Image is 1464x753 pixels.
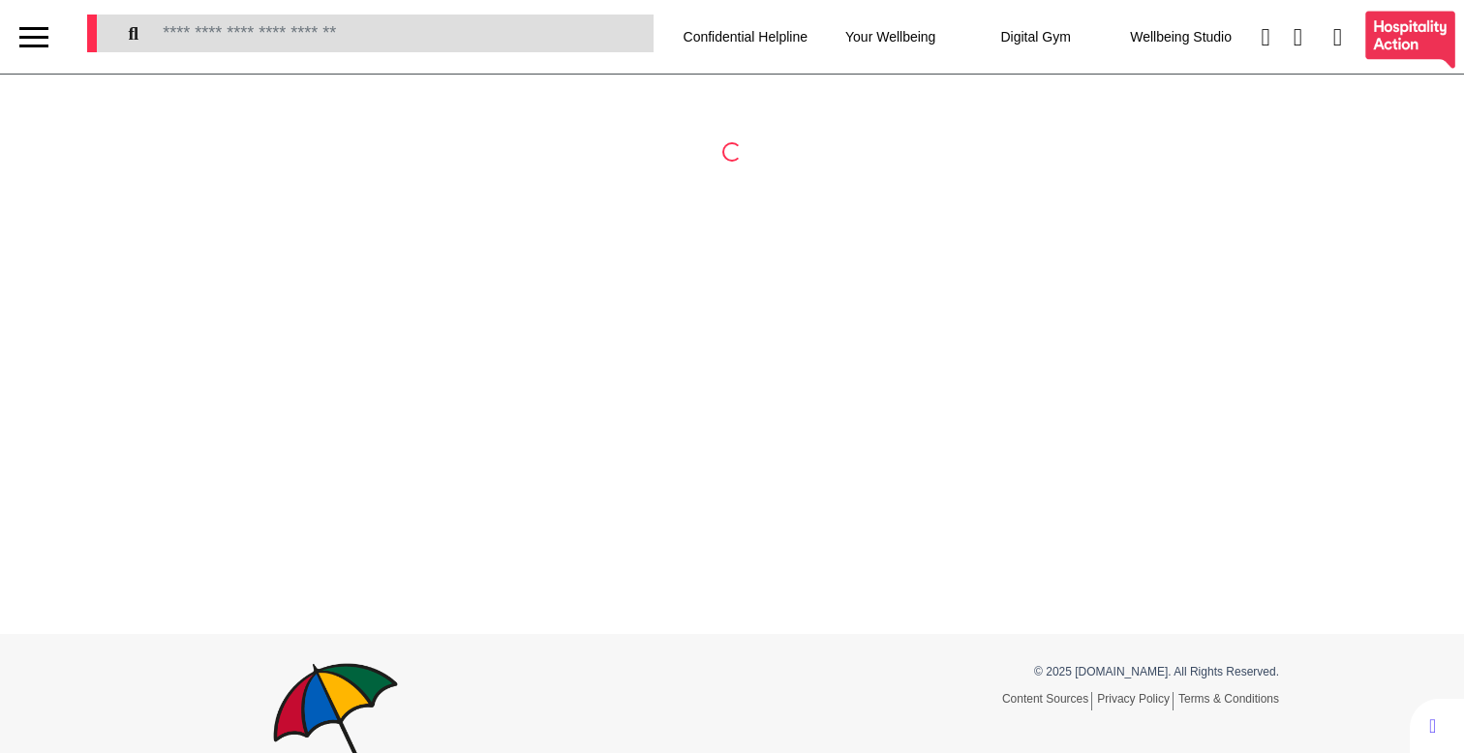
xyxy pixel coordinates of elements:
[1097,692,1174,710] a: Privacy Policy
[818,10,963,64] div: Your Wellbeing
[747,663,1279,680] p: © 2025 [DOMAIN_NAME]. All Rights Reserved.
[673,10,818,64] div: Confidential Helpline
[1002,692,1092,710] a: Content Sources
[1109,10,1254,64] div: Wellbeing Studio
[963,10,1109,64] div: Digital Gym
[1178,692,1279,706] a: Terms & Conditions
